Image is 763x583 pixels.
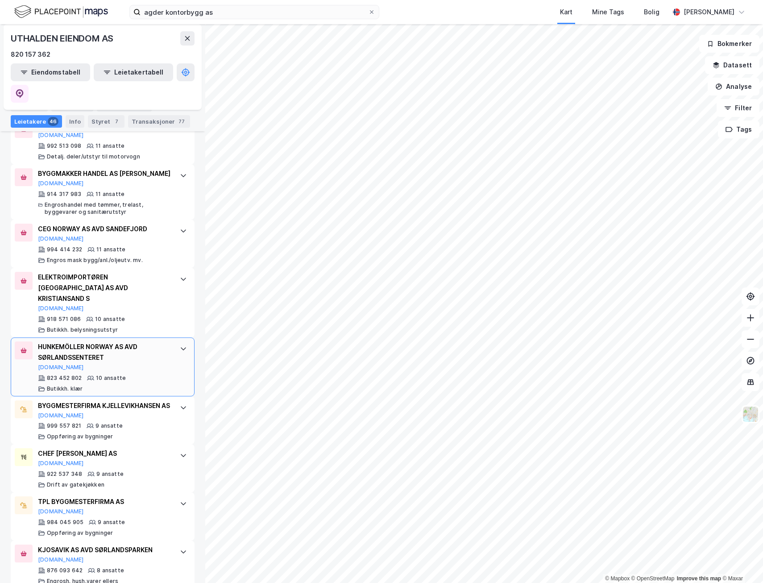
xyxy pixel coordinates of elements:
button: [DOMAIN_NAME] [38,412,84,419]
div: 9 ansatte [98,519,125,526]
input: Søk på adresse, matrikkel, gårdeiere, leietakere eller personer [141,5,368,19]
div: 10 ansatte [95,316,125,323]
button: [DOMAIN_NAME] [38,305,84,312]
div: 46 [48,117,58,126]
div: HUNKEMÖLLER NORWAY AS AVD SØRLANDSSENTERET [38,341,171,363]
div: 9 ansatte [96,471,124,478]
div: 918 571 086 [47,316,81,323]
button: Leietakertabell [94,63,173,81]
div: 823 452 802 [47,375,82,382]
button: Analyse [708,78,759,96]
div: 999 557 821 [47,422,81,429]
div: UTHALDEN EIENDOM AS [11,31,115,46]
div: Bolig [644,7,659,17]
div: [PERSON_NAME] [684,7,734,17]
a: OpenStreetMap [631,575,675,582]
div: Styret [88,115,124,128]
div: 10 ansatte [96,375,126,382]
div: 11 ansatte [96,246,125,253]
div: 876 093 642 [47,567,83,574]
div: BYGGMESTERFIRMA KJELLEVIKHANSEN AS [38,400,171,411]
button: [DOMAIN_NAME] [38,132,84,139]
button: Eiendomstabell [11,63,90,81]
div: CHEF [PERSON_NAME] AS [38,448,171,459]
div: 922 537 348 [47,471,82,478]
div: Engros mask bygg/anl./oljeutv. mv. [47,257,143,264]
button: Bokmerker [699,35,759,53]
div: Oppføring av bygninger [47,433,113,440]
button: Filter [717,99,759,117]
div: Detalj. deler/utstyr til motorvogn [47,153,140,160]
div: Info [66,115,84,128]
div: 77 [177,117,187,126]
div: KJOSAVIK AS AVD SØRLANDSPARKEN [38,545,171,555]
div: 11 ansatte [95,191,124,198]
div: ELEKTROIMPORTØREN [GEOGRAPHIC_DATA] AS AVD KRISTIANSAND S [38,272,171,304]
iframe: Chat Widget [718,540,763,583]
div: CEG NORWAY AS AVD SANDEFJORD [38,224,171,234]
button: [DOMAIN_NAME] [38,180,84,187]
div: Engroshandel med tømmer, trelast, byggevarer og sanitærutstyr [45,201,171,216]
button: Datasett [705,56,759,74]
a: Improve this map [677,575,721,582]
div: 820 157 362 [11,49,50,60]
div: 994 414 232 [47,246,82,253]
div: Butikkh. belysningsutstyr [47,326,118,333]
div: TPL BYGGMESTERFIRMA AS [38,496,171,507]
img: Z [742,406,759,423]
div: Leietakere [11,115,62,128]
div: Transaksjoner [128,115,190,128]
div: 8 ansatte [97,567,124,574]
div: 7 [112,117,121,126]
a: Mapbox [605,575,630,582]
button: [DOMAIN_NAME] [38,460,84,467]
div: Butikkh. klær [47,385,83,392]
div: Kart [560,7,572,17]
button: Tags [718,121,759,138]
img: logo.f888ab2527a4732fd821a326f86c7f29.svg [14,4,108,20]
div: Mine Tags [592,7,624,17]
div: Oppføring av bygninger [47,529,113,537]
button: [DOMAIN_NAME] [38,235,84,242]
button: [DOMAIN_NAME] [38,556,84,563]
div: 9 ansatte [95,422,123,429]
div: BYGGMAKKER HANDEL AS [PERSON_NAME] [38,168,171,179]
button: [DOMAIN_NAME] [38,508,84,515]
div: 984 045 905 [47,519,83,526]
div: 11 ansatte [95,142,124,150]
div: 992 513 098 [47,142,81,150]
button: [DOMAIN_NAME] [38,364,84,371]
div: 914 317 983 [47,191,81,198]
div: Drift av gatekjøkken [47,481,104,488]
